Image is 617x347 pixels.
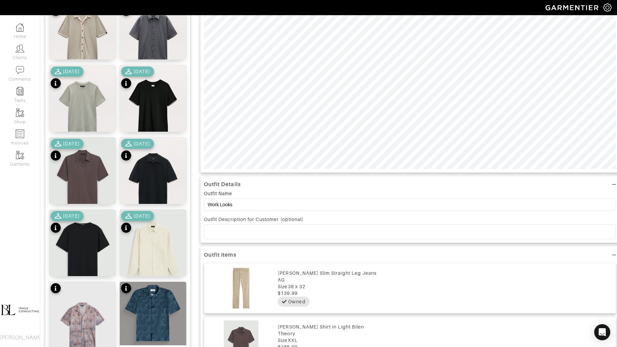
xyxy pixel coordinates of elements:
div: [PERSON_NAME] Slim Straight Leg Jeans [278,270,612,276]
div: Outfit Name [204,190,233,197]
img: details [120,210,186,293]
img: Everett Slim Straight Leg Jeans [208,267,274,310]
div: Purchased date [51,139,84,149]
div: See product info [121,283,131,295]
img: reminder-icon-8004d30b9f0a5d33ae49ab947aed9ed385cf756f9e5892f1edd6e32f2345188e.png [16,87,24,95]
img: dashboard-icon-dbcd8f5a0b271acd01030246c82b418ddd0df26cd7fceb0bd07c9910d44c42f6.png [16,23,24,32]
img: garmentier-logo-header-white-b43fb05a5012e4ada735d5af1a66efaba907eab6374d6393d1fbf88cb4ef424d.png [542,2,603,13]
img: details [49,137,116,221]
div: Size XXL [278,337,612,344]
div: [DATE] [134,140,150,147]
div: Purchased date [121,139,154,149]
img: details [120,282,186,345]
img: comment-icon-a0a6a9ef722e966f86d9cbdc48e553b5cf19dbc54f86b18d962a5391bc8f6eb6.png [16,66,24,74]
img: garments-icon-b7da505a4dc4fd61783c78ac3ca0ef83fa9d6f193b1c9dc38574b1d14d53ca28.png [16,109,24,117]
div: Purchased date [121,67,154,77]
div: See product info [51,211,84,234]
img: clients-icon-6bae9207a08558b7cb47a8932f037763ab4055f8c8b6bfacd5dc20c3e0201464.png [16,44,24,53]
div: [DATE] [134,213,150,219]
img: details [49,65,116,148]
div: Outfit Details [204,181,241,188]
div: $139.99 [278,290,612,297]
div: [DATE] [63,140,80,147]
div: Purchased date [51,67,84,77]
div: See product info [121,67,154,90]
img: gear-icon-white-bd11855cb880d31180b6d7d6211b90ccbf57a29d726f0c71d8c61bd08dd39cc2.png [603,3,612,12]
div: Purchased date [121,211,154,221]
div: Outfit Description for Customer (optional) [204,216,616,223]
img: details [120,137,186,221]
div: AG [278,276,612,283]
div: [DATE] [63,68,80,75]
div: Purchased date [51,211,84,221]
div: Outfit Items [204,252,237,258]
img: details [120,65,186,148]
img: garments-icon-b7da505a4dc4fd61783c78ac3ca0ef83fa9d6f193b1c9dc38574b1d14d53ca28.png [16,151,24,159]
div: [DATE] [63,213,80,219]
div: See product info [51,67,84,90]
div: Size 38 x 32 [278,283,612,290]
img: details [49,210,116,293]
div: See product info [121,139,154,162]
div: See product info [51,283,61,295]
div: Theory [278,330,612,337]
div: [DATE] [134,68,150,75]
div: Open Intercom Messenger [594,324,610,340]
div: See product info [121,211,154,234]
div: [PERSON_NAME] Shirt in Light Bilen [278,323,612,330]
div: Owned [288,298,305,305]
img: orders-icon-0abe47150d42831381b5fb84f609e132dff9fe21cb692f30cb5eec754e2cba89.png [16,130,24,138]
div: See product info [51,139,84,162]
